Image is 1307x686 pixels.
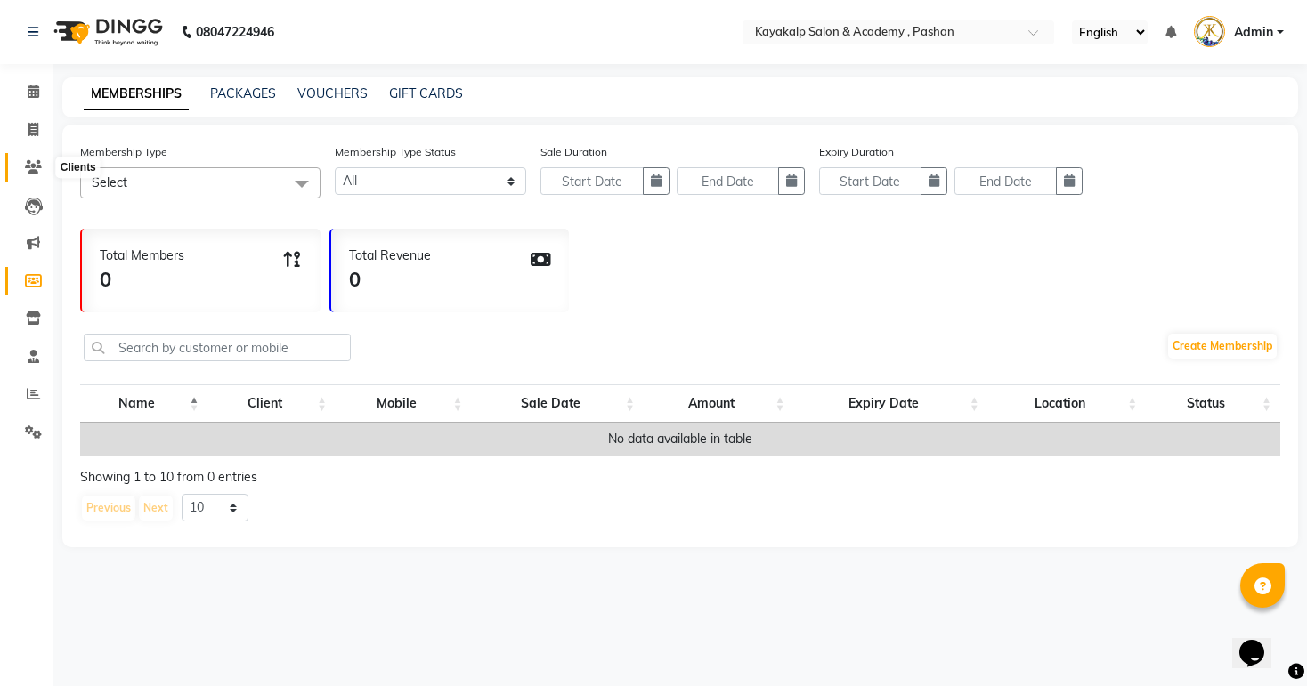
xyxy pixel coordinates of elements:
[819,144,894,160] label: Expiry Duration
[80,423,1280,456] td: No data available in table
[82,496,135,521] button: Previous
[540,144,607,160] label: Sale Duration
[208,384,337,423] th: Client: activate to sort column ascending
[92,174,127,190] span: Select
[80,384,208,423] th: Name: activate to sort column descending
[84,78,189,110] a: MEMBERSHIPS
[80,144,167,160] label: Membership Type
[794,384,988,423] th: Expiry Date: activate to sort column ascending
[1146,384,1280,423] th: Status: activate to sort column ascending
[1168,334,1277,359] a: Create Membership
[80,468,1280,487] div: Showing 1 to 10 from 0 entries
[335,144,456,160] label: Membership Type Status
[677,167,779,195] input: End Date
[100,246,184,265] div: Total Members
[210,85,276,101] a: PACKAGES
[1194,16,1225,47] img: Admin
[1232,615,1289,668] iframe: chat widget
[472,384,644,423] th: Sale Date: activate to sort column ascending
[389,85,463,101] a: GIFT CARDS
[988,384,1146,423] th: Location: activate to sort column ascending
[100,265,184,295] div: 0
[45,7,167,57] img: logo
[336,384,472,423] th: Mobile: activate to sort column ascending
[139,496,173,521] button: Next
[954,167,1057,195] input: End Date
[196,7,274,57] b: 08047224946
[84,334,351,361] input: Search by customer or mobile
[297,85,368,101] a: VOUCHERS
[349,246,431,265] div: Total Revenue
[540,167,643,195] input: Start Date
[349,265,431,295] div: 0
[56,157,101,179] div: Clients
[644,384,794,423] th: Amount: activate to sort column ascending
[1234,23,1273,42] span: Admin
[819,167,921,195] input: Start Date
